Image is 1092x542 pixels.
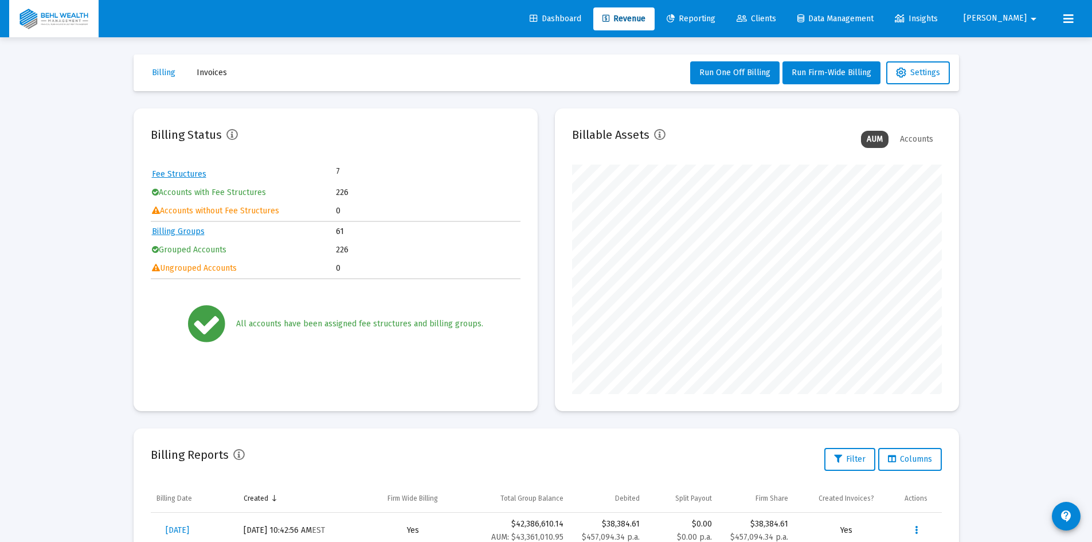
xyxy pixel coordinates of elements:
[18,7,90,30] img: Dashboard
[964,14,1027,24] span: [PERSON_NAME]
[727,7,785,30] a: Clients
[886,7,947,30] a: Insights
[894,131,939,148] div: Accounts
[152,241,335,259] td: Grouped Accounts
[819,494,874,503] div: Created Invoices?
[197,68,227,77] span: Invoices
[166,525,189,535] span: [DATE]
[238,485,362,512] td: Column Created
[723,518,788,530] div: $38,384.61
[244,494,268,503] div: Created
[905,494,927,503] div: Actions
[336,166,428,177] td: 7
[336,241,519,259] td: 226
[800,525,893,536] div: Yes
[861,131,889,148] div: AUM
[718,485,794,512] td: Column Firm Share
[886,61,950,84] button: Settings
[677,532,712,542] small: $0.00 p.a.
[896,68,940,77] span: Settings
[737,14,776,24] span: Clients
[730,532,788,542] small: $457,094.34 p.a.
[675,494,712,503] div: Split Payout
[500,494,563,503] div: Total Group Balance
[244,525,356,536] div: [DATE] 10:42:56 AM
[187,61,236,84] button: Invoices
[143,61,185,84] button: Billing
[657,7,725,30] a: Reporting
[156,494,192,503] div: Billing Date
[1059,509,1073,523] mat-icon: contact_support
[782,61,880,84] button: Run Firm-Wide Billing
[312,525,325,535] small: EST
[792,68,871,77] span: Run Firm-Wide Billing
[1027,7,1040,30] mat-icon: arrow_drop_down
[899,485,941,512] td: Column Actions
[336,202,519,220] td: 0
[156,519,198,542] a: [DATE]
[834,454,866,464] span: Filter
[152,169,206,179] a: Fee Structures
[336,184,519,201] td: 226
[388,494,438,503] div: Firm Wide Billing
[690,61,780,84] button: Run One Off Billing
[602,14,645,24] span: Revenue
[582,532,640,542] small: $457,094.34 p.a.
[797,14,874,24] span: Data Management
[491,532,563,542] small: AUM: $43,361,010.95
[888,454,932,464] span: Columns
[699,68,770,77] span: Run One Off Billing
[575,518,640,530] div: $38,384.61
[530,14,581,24] span: Dashboard
[151,126,222,144] h2: Billing Status
[667,14,715,24] span: Reporting
[151,485,238,512] td: Column Billing Date
[824,448,875,471] button: Filter
[152,202,335,220] td: Accounts without Fee Structures
[756,494,788,503] div: Firm Share
[152,227,205,236] a: Billing Groups
[794,485,899,512] td: Column Created Invoices?
[152,68,175,77] span: Billing
[151,446,229,464] h2: Billing Reports
[615,494,640,503] div: Debited
[236,318,483,330] div: All accounts have been assigned fee structures and billing groups.
[572,126,649,144] h2: Billable Assets
[362,485,465,512] td: Column Firm Wide Billing
[464,485,569,512] td: Column Total Group Balance
[645,485,718,512] td: Column Split Payout
[367,525,459,536] div: Yes
[152,184,335,201] td: Accounts with Fee Structures
[520,7,590,30] a: Dashboard
[593,7,655,30] a: Revenue
[569,485,645,512] td: Column Debited
[878,448,942,471] button: Columns
[336,223,519,240] td: 61
[336,260,519,277] td: 0
[152,260,335,277] td: Ungrouped Accounts
[788,7,883,30] a: Data Management
[895,14,938,24] span: Insights
[950,7,1054,30] button: [PERSON_NAME]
